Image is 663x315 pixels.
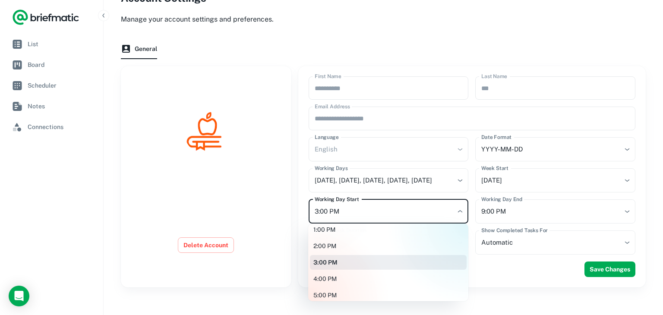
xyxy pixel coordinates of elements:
li: 1:00 PM [310,222,467,237]
li: 3:00 PM [310,255,467,270]
li: 4:00 PM [310,271,467,286]
div: Load Chat [9,286,29,306]
li: 5:00 PM [310,288,467,302]
li: 2:00 PM [310,239,467,253]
